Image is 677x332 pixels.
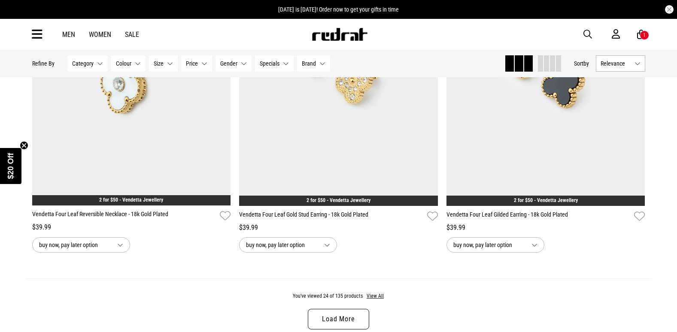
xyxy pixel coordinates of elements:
[366,293,384,300] button: View All
[637,30,645,39] a: 1
[67,55,108,72] button: Category
[39,240,110,250] span: buy now, pay later option
[32,60,55,67] p: Refine By
[239,223,438,233] div: $39.99
[89,30,111,39] a: Women
[220,60,237,67] span: Gender
[297,55,330,72] button: Brand
[643,32,646,38] div: 1
[446,223,645,233] div: $39.99
[72,60,94,67] span: Category
[32,222,231,232] div: $39.99
[116,60,131,67] span: Colour
[154,60,164,67] span: Size
[32,237,130,253] button: buy now, pay later option
[446,210,631,223] a: Vendetta Four Leaf Gilded Earring - 18k Gold Plated
[149,55,178,72] button: Size
[583,60,589,67] span: by
[216,55,252,72] button: Gender
[239,210,424,223] a: Vendetta Four Leaf Gold Stud Earring - 18k Gold Plated
[601,60,631,67] span: Relevance
[186,60,198,67] span: Price
[260,60,279,67] span: Specials
[181,55,212,72] button: Price
[514,197,578,203] a: 2 for $50 - Vendetta Jewellery
[574,58,589,69] button: Sortby
[32,210,217,222] a: Vendetta Four Leaf Reversible Necklace - 18k Gold Plated
[278,6,399,13] span: [DATE] is [DATE]! Order now to get your gifts in time
[125,30,139,39] a: Sale
[246,240,317,250] span: buy now, pay later option
[302,60,316,67] span: Brand
[255,55,294,72] button: Specials
[111,55,146,72] button: Colour
[239,237,337,253] button: buy now, pay later option
[596,55,645,72] button: Relevance
[311,28,368,41] img: Redrat logo
[446,237,544,253] button: buy now, pay later option
[99,197,163,203] a: 2 for $50 - Vendetta Jewellery
[7,3,33,29] button: Open LiveChat chat widget
[20,141,28,150] button: Close teaser
[307,197,370,203] a: 2 for $50 - Vendetta Jewellery
[6,153,15,179] span: $20 Off
[62,30,75,39] a: Men
[293,293,363,299] span: You've viewed 24 of 135 products
[453,240,525,250] span: buy now, pay later option
[308,309,369,329] a: Load More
